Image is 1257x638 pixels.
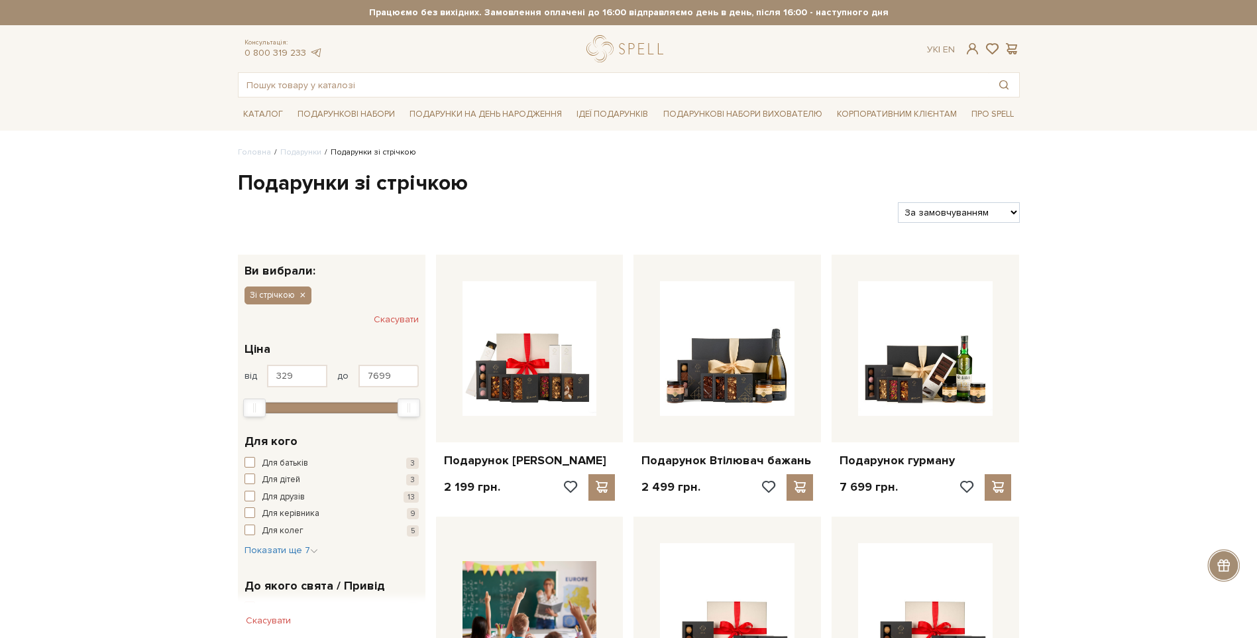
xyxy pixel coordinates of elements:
[238,7,1020,19] strong: Працюємо без вихідних. Замовлення оплачені до 16:00 відправляємо день в день, після 16:00 - насту...
[840,479,898,495] p: 7 699 грн.
[989,73,1019,97] button: Пошук товару у каталозі
[641,453,813,468] a: Подарунок Втілювач бажань
[938,44,940,55] span: |
[641,479,700,495] p: 2 499 грн.
[245,340,270,358] span: Ціна
[571,104,653,125] a: Ідеї подарунків
[245,525,419,538] button: Для колег 5
[262,474,300,487] span: Для дітей
[245,544,318,557] button: Показати ще 7
[374,309,419,330] button: Скасувати
[245,287,311,304] button: Зі стрічкою
[444,479,500,495] p: 2 199 грн.
[404,104,567,125] a: Подарунки на День народження
[238,255,425,277] div: Ви вибрали:
[406,458,419,469] span: 3
[245,544,318,556] span: Показати ще 7
[407,525,419,537] span: 5
[407,508,419,519] span: 9
[267,365,327,387] input: Ціна
[245,577,385,595] span: До якого свята / Привід
[309,47,323,58] a: telegram
[245,491,419,504] button: Для друзів 13
[832,103,962,125] a: Корпоративним клієнтам
[245,38,323,47] span: Консультація:
[262,457,308,470] span: Для батьків
[358,365,419,387] input: Ціна
[238,170,1020,198] h1: Подарунки зі стрічкою
[245,457,419,470] button: Для батьків 3
[321,147,416,159] li: Подарунки зі стрічкою
[966,104,1019,125] a: Про Spell
[262,491,305,504] span: Для друзів
[238,610,299,631] button: Скасувати
[262,507,319,521] span: Для керівника
[337,370,349,382] span: до
[840,453,1011,468] a: Подарунок гурману
[245,602,419,615] button: 8 березня 7
[406,474,419,485] span: 3
[943,44,955,55] a: En
[292,104,400,125] a: Подарункові набори
[250,289,295,301] span: Зі стрічкою
[398,399,420,417] div: Max
[262,525,303,538] span: Для колег
[245,370,257,382] span: від
[658,103,828,125] a: Подарункові набори вихователю
[280,147,321,157] a: Подарунки
[245,47,306,58] a: 0 800 319 233
[238,147,271,157] a: Головна
[239,73,989,97] input: Пошук товару у каталозі
[586,35,669,62] a: logo
[407,602,419,613] span: 7
[245,432,298,450] span: Для кого
[404,491,419,503] span: 13
[927,44,955,56] div: Ук
[245,507,419,521] button: Для керівника 9
[243,399,266,417] div: Min
[245,474,419,487] button: Для дітей 3
[262,602,303,615] span: 8 березня
[238,104,288,125] a: Каталог
[444,453,616,468] a: Подарунок [PERSON_NAME]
